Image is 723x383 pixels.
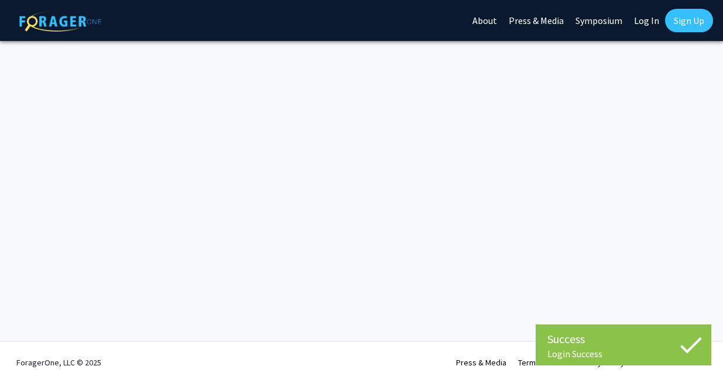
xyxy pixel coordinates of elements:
[547,330,700,348] div: Success
[456,357,506,368] a: Press & Media
[16,342,101,383] div: ForagerOne, LLC © 2025
[518,357,564,368] a: Terms of Use
[19,11,101,32] img: ForagerOne Logo
[547,348,700,360] div: Login Success
[665,9,713,32] a: Sign Up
